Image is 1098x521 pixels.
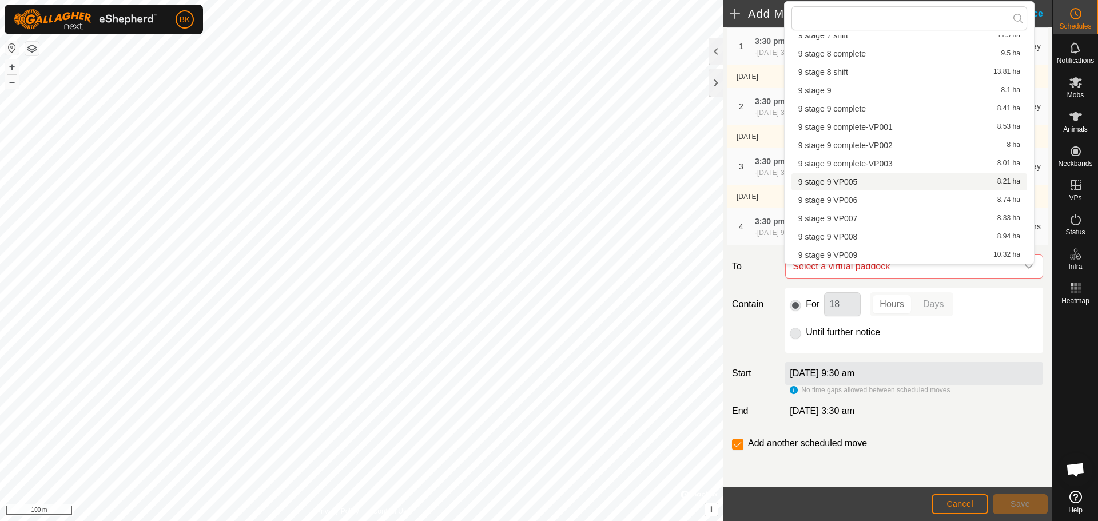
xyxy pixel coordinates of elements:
span: 9 stage 9 complete [798,105,866,113]
span: i [710,504,713,514]
span: 3:30 pm [755,157,785,166]
li: 9 stage 8 complete [791,45,1027,62]
span: 11.9 ha [997,31,1020,39]
span: [DATE] [737,133,758,141]
span: 9 stage 8 shift [798,68,848,76]
li: 9 stage 9 complete-VP002 [791,137,1027,154]
span: [DATE] 3:30 pm [757,49,805,57]
label: End [727,404,781,418]
span: 9.5 ha [1001,50,1020,58]
span: 8.1 ha [1001,86,1020,94]
span: 9 stage 9 complete-VP003 [798,160,893,168]
span: [DATE] 3:30 pm [757,169,805,177]
span: 3:30 pm [755,97,785,106]
span: 9 stage 9 VP005 [798,178,858,186]
li: 9 stage 9 VP009 [791,246,1027,264]
span: 9 stage 8 complete [798,50,866,58]
span: 8.53 ha [997,123,1020,131]
button: i [705,503,718,516]
span: Mobs [1067,92,1084,98]
span: 10.32 ha [993,251,1020,259]
span: 3 [739,162,743,171]
span: Save [1011,499,1030,508]
span: [DATE] 3:30 pm [757,109,805,117]
a: Help [1053,486,1098,518]
button: Reset Map [5,41,19,55]
button: Map Layers [25,42,39,55]
label: Start [727,367,781,380]
label: Contain [727,297,781,311]
span: Infra [1068,263,1082,270]
span: 9 stage 9 complete-VP002 [798,141,893,149]
span: Help [1068,507,1083,514]
label: To [727,254,781,279]
span: 3:30 pm [755,37,785,46]
div: - [755,108,805,118]
span: [DATE] [737,193,758,201]
span: 8.41 ha [997,105,1020,113]
span: Neckbands [1058,160,1092,167]
li: 9 stage 7 shift [791,27,1027,44]
li: 9 stage 8 shift [791,63,1027,81]
div: Open chat [1059,452,1093,487]
div: dropdown trigger [1017,255,1040,278]
span: 8.33 ha [997,214,1020,222]
button: – [5,75,19,89]
span: 8.74 ha [997,196,1020,204]
span: Heatmap [1061,297,1089,304]
span: [DATE] 3:30 am [790,406,854,416]
span: 9 stage 9 VP007 [798,214,858,222]
button: Save [993,494,1048,514]
span: VPs [1069,194,1081,201]
li: 9 stage 9 VP005 [791,173,1027,190]
span: [DATE] [737,73,758,81]
div: - [755,47,805,58]
li: 9 stage 9 VP008 [791,228,1027,245]
label: For [806,300,819,309]
span: Status [1065,229,1085,236]
a: Contact Us [373,506,407,516]
span: Cancel [946,499,973,508]
span: 8 ha [1006,141,1020,149]
label: [DATE] 9:30 am [790,368,854,378]
span: 9 stage 9 VP008 [798,233,858,241]
span: No time gaps allowed between scheduled moves [801,386,950,394]
span: [DATE] 9:30 am [757,229,805,237]
li: 9 stage 9 complete-VP001 [791,118,1027,136]
li: 9 stage 9 VP007 [791,210,1027,227]
li: 9 stage 9 [791,82,1027,99]
li: 9 stage 9 complete-VP003 [791,155,1027,172]
span: 4 [739,222,743,231]
span: 8.94 ha [997,233,1020,241]
span: Notifications [1057,57,1094,64]
button: Cancel [932,494,988,514]
span: 8.21 ha [997,178,1020,186]
span: 2 [739,102,743,111]
span: Select a virtual paddock [788,255,1017,278]
span: BK [180,14,190,26]
span: 3:30 pm [755,217,785,226]
img: Gallagher Logo [14,9,157,30]
label: Until further notice [806,328,880,337]
li: 9 stage 9 VP006 [791,192,1027,209]
div: - [755,168,805,178]
a: Privacy Policy [316,506,359,516]
span: 9 stage 9 VP009 [798,251,858,259]
span: 9 stage 9 VP006 [798,196,858,204]
span: 9 stage 7 shift [798,31,848,39]
div: - [755,228,805,238]
button: + [5,60,19,74]
span: 1 [739,42,743,51]
li: 9 stage 9 complete [791,100,1027,117]
span: Schedules [1059,23,1091,30]
h2: Add Move [730,7,995,21]
span: 9 stage 9 [798,86,832,94]
span: 8.01 ha [997,160,1020,168]
span: 13.81 ha [993,68,1020,76]
span: Animals [1063,126,1088,133]
span: 9 stage 9 complete-VP001 [798,123,893,131]
label: Add another scheduled move [748,439,867,448]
